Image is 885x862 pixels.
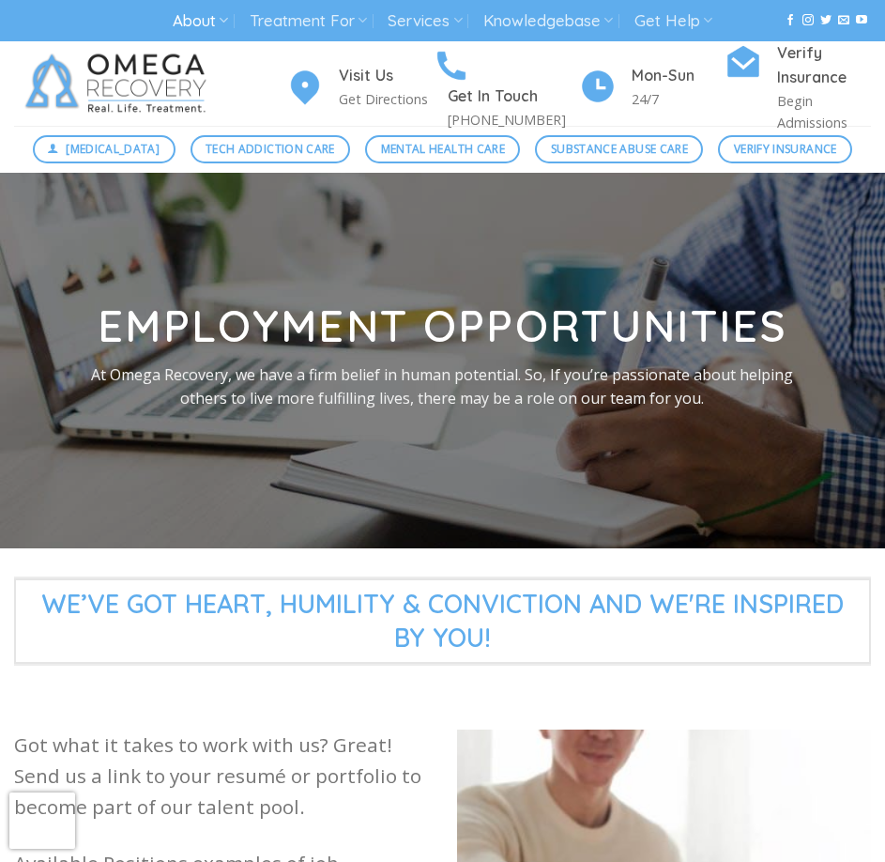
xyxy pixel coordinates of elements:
[381,140,505,158] span: Mental Health Care
[286,64,433,110] a: Visit Us Get Directions
[206,140,335,158] span: Tech Addiction Care
[820,14,832,27] a: Follow on Twitter
[173,4,228,38] a: About
[14,730,429,824] p: Got what it takes to work with us? Great! Send us a link to your resumé or portfolio to become pa...
[88,362,796,410] p: At Omega Recovery, we have a firm belief in human potential. So, If you’re passionate about helpi...
[632,88,725,110] p: 24/7
[777,41,871,90] h4: Verify Insurance
[191,135,351,163] a: Tech Addiction Care
[250,4,367,38] a: Treatment For
[339,64,433,88] h4: Visit Us
[777,90,871,133] p: Begin Admissions
[718,135,852,163] a: Verify Insurance
[483,4,613,38] a: Knowledgebase
[551,140,688,158] span: Substance Abuse Care
[66,140,160,158] span: [MEDICAL_DATA]
[448,85,579,109] h4: Get In Touch
[98,299,787,353] strong: Employment opportunities
[14,578,871,664] span: We’ve Got Heart, Humility & Conviction and We're Inspired by You!
[339,88,433,110] p: Get Directions
[365,135,520,163] a: Mental Health Care
[725,41,871,133] a: Verify Insurance Begin Admissions
[632,64,725,88] h4: Mon-Sun
[388,4,462,38] a: Services
[785,14,796,27] a: Follow on Facebook
[535,135,703,163] a: Substance Abuse Care
[734,140,837,158] span: Verify Insurance
[838,14,849,27] a: Send us an email
[14,41,225,126] img: Omega Recovery
[433,44,579,131] a: Get In Touch [PHONE_NUMBER]
[802,14,814,27] a: Follow on Instagram
[856,14,867,27] a: Follow on YouTube
[634,4,712,38] a: Get Help
[448,109,579,131] p: [PHONE_NUMBER]
[33,135,175,163] a: [MEDICAL_DATA]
